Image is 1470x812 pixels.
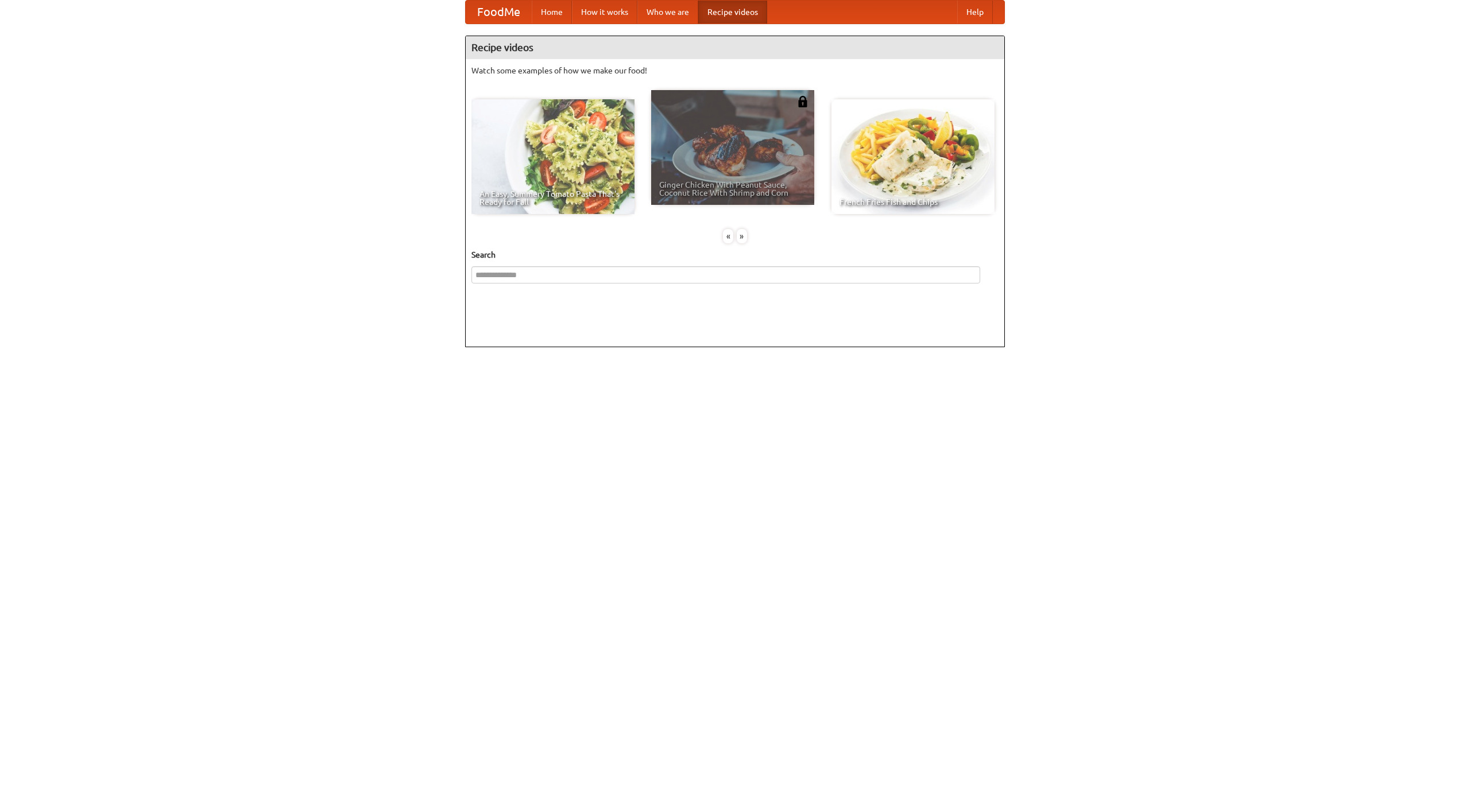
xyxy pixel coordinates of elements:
[466,36,1004,59] h4: Recipe videos
[637,1,698,24] a: Who we are
[466,1,532,24] a: FoodMe
[471,99,635,214] a: An Easy, Summery Tomato Pasta That's Ready for Fall
[840,198,987,206] span: French Fries Fish and Chips
[737,229,747,243] div: »
[831,99,995,214] a: French Fries Fish and Chips
[572,1,637,24] a: How it works
[479,190,626,206] span: An Easy, Summery Tomato Pasta That's Ready for Fall
[532,1,572,24] a: Home
[698,1,767,24] a: Recipe videos
[957,1,993,24] a: Help
[471,65,999,76] p: Watch some examples of how we make our food!
[797,96,808,107] img: 483408.png
[471,249,999,261] h5: Search
[723,229,733,243] div: «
